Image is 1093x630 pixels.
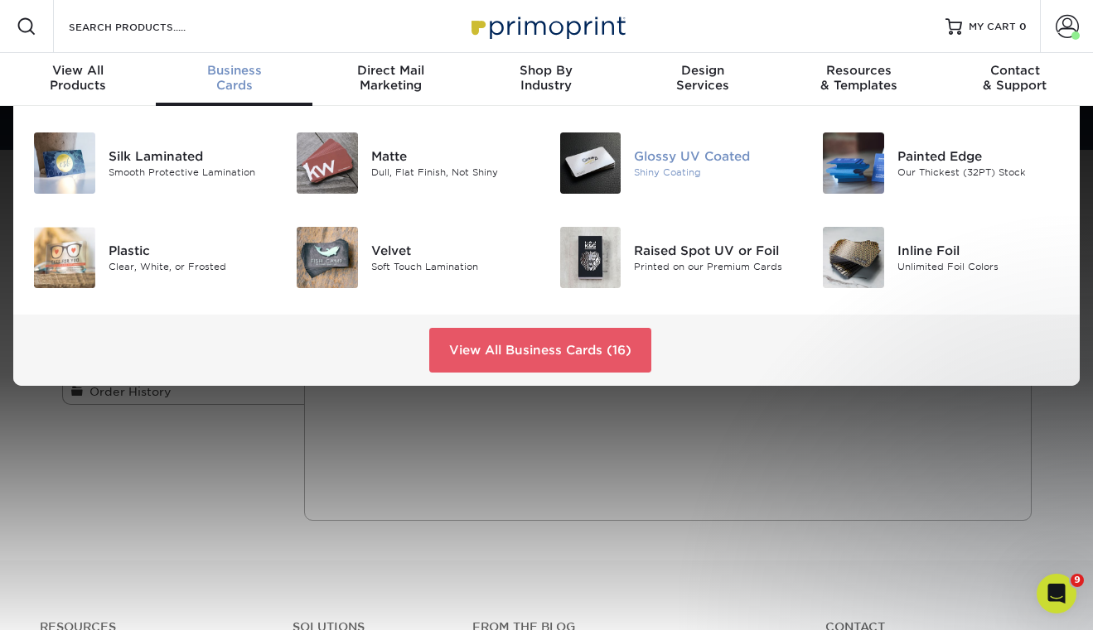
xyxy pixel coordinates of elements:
[156,63,312,93] div: Cards
[823,227,884,288] img: Inline Foil Business Cards
[67,17,229,36] input: SEARCH PRODUCTS.....
[1019,21,1027,32] span: 0
[297,132,358,194] img: Matte Business Cards
[560,132,621,194] img: Glossy UV Coated Business Cards
[937,63,1093,93] div: & Support
[625,53,781,106] a: DesignServices
[634,166,797,180] div: Shiny Coating
[897,241,1061,259] div: Inline Foil
[781,63,936,93] div: & Templates
[559,126,797,200] a: Glossy UV Coated Business Cards Glossy UV Coated Shiny Coating
[969,20,1016,34] span: MY CART
[468,53,624,106] a: Shop ByIndustry
[371,147,534,166] div: Matte
[937,63,1093,78] span: Contact
[371,259,534,273] div: Soft Touch Lamination
[296,126,534,200] a: Matte Business Cards Matte Dull, Flat Finish, Not Shiny
[109,147,272,166] div: Silk Laminated
[312,63,468,93] div: Marketing
[781,63,936,78] span: Resources
[34,132,95,194] img: Silk Laminated Business Cards
[297,227,358,288] img: Velvet Business Cards
[559,220,797,295] a: Raised Spot UV or Foil Business Cards Raised Spot UV or Foil Printed on our Premium Cards
[312,53,468,106] a: Direct MailMarketing
[634,259,797,273] div: Printed on our Premium Cards
[937,53,1093,106] a: Contact& Support
[897,166,1061,180] div: Our Thickest (32PT) Stock
[625,63,781,78] span: Design
[823,132,884,194] img: Painted Edge Business Cards
[897,259,1061,273] div: Unlimited Foil Colors
[634,241,797,259] div: Raised Spot UV or Foil
[109,259,272,273] div: Clear, White, or Frosted
[781,53,936,106] a: Resources& Templates
[33,126,271,200] a: Silk Laminated Business Cards Silk Laminated Smooth Protective Lamination
[822,126,1060,200] a: Painted Edge Business Cards Painted Edge Our Thickest (32PT) Stock
[156,53,312,106] a: BusinessCards
[560,227,621,288] img: Raised Spot UV or Foil Business Cards
[429,328,651,373] a: View All Business Cards (16)
[625,63,781,93] div: Services
[468,63,624,93] div: Industry
[109,241,272,259] div: Plastic
[464,8,630,44] img: Primoprint
[312,63,468,78] span: Direct Mail
[468,63,624,78] span: Shop By
[296,220,534,295] a: Velvet Business Cards Velvet Soft Touch Lamination
[897,147,1061,166] div: Painted Edge
[109,166,272,180] div: Smooth Protective Lamination
[33,220,271,295] a: Plastic Business Cards Plastic Clear, White, or Frosted
[822,220,1060,295] a: Inline Foil Business Cards Inline Foil Unlimited Foil Colors
[371,241,534,259] div: Velvet
[634,147,797,166] div: Glossy UV Coated
[1037,574,1076,613] iframe: Intercom live chat
[371,166,534,180] div: Dull, Flat Finish, Not Shiny
[1071,574,1084,587] span: 9
[156,63,312,78] span: Business
[34,227,95,288] img: Plastic Business Cards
